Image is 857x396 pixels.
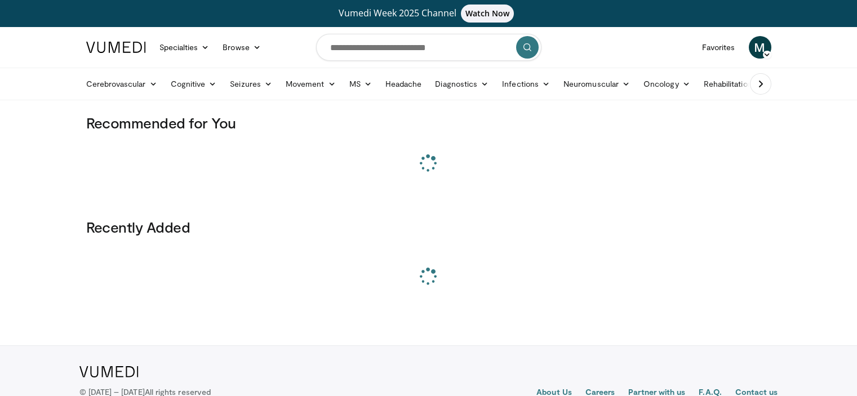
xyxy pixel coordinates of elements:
[279,73,343,95] a: Movement
[343,73,379,95] a: MS
[88,5,770,23] a: Vumedi Week 2025 ChannelWatch Now
[86,218,771,236] h3: Recently Added
[164,73,224,95] a: Cognitive
[79,366,139,377] img: VuMedi Logo
[749,36,771,59] a: M
[697,73,759,95] a: Rehabilitation
[695,36,742,59] a: Favorites
[223,73,279,95] a: Seizures
[86,42,146,53] img: VuMedi Logo
[428,73,495,95] a: Diagnostics
[216,36,268,59] a: Browse
[316,34,541,61] input: Search topics, interventions
[461,5,514,23] span: Watch Now
[339,7,519,19] span: Vumedi Week 2025 Channel
[557,73,637,95] a: Neuromuscular
[153,36,216,59] a: Specialties
[379,73,429,95] a: Headache
[86,114,771,132] h3: Recommended for You
[637,73,697,95] a: Oncology
[79,73,164,95] a: Cerebrovascular
[495,73,557,95] a: Infections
